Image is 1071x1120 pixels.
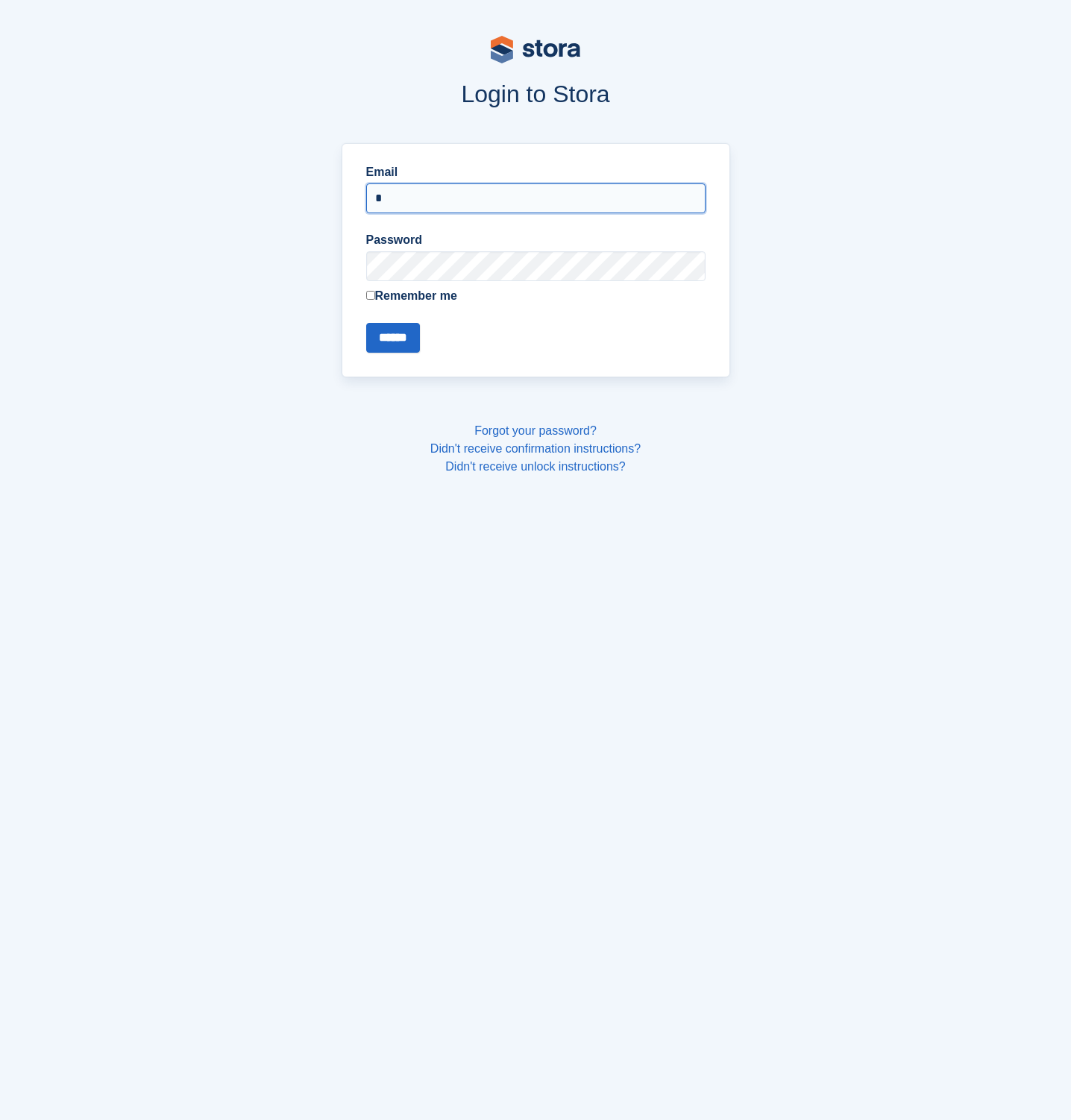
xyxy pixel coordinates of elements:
[366,231,706,249] label: Password
[474,424,597,437] a: Forgot your password?
[430,442,641,455] a: Didn't receive confirmation instructions?
[445,460,625,473] a: Didn't receive unlock instructions?
[491,36,580,63] img: stora-logo-53a41332b3708ae10de48c4981b4e9114cc0af31d8433b30ea865607fb682f29.svg
[366,291,375,300] input: Remember me
[366,163,706,181] label: Email
[366,287,706,305] label: Remember me
[57,81,1014,107] h1: Login to Stora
